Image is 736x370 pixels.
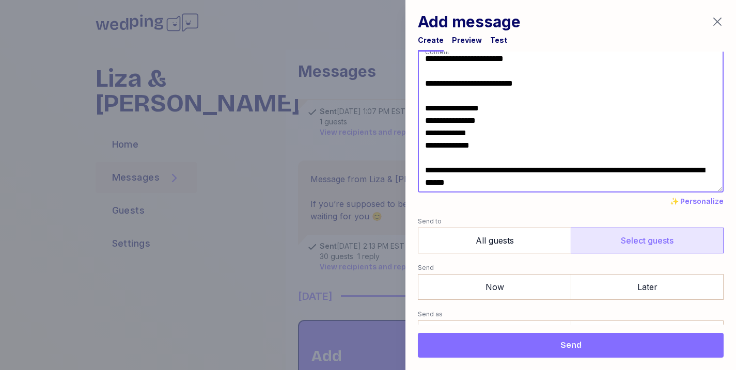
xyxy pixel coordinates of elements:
[670,197,724,207] button: ✨ Personalize
[418,320,571,346] label: Text
[418,262,724,274] label: Send
[418,274,571,300] label: Now
[571,274,724,300] label: Later
[418,333,724,358] button: Send
[571,228,724,253] label: Select guests
[490,35,507,45] div: Test
[418,215,724,228] label: Send to
[560,339,582,351] span: Send
[418,308,724,320] label: Send as
[418,12,521,31] h1: Add message
[418,35,444,45] div: Create
[452,35,482,45] div: Preview
[418,228,571,253] label: All guests
[571,320,724,346] label: Email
